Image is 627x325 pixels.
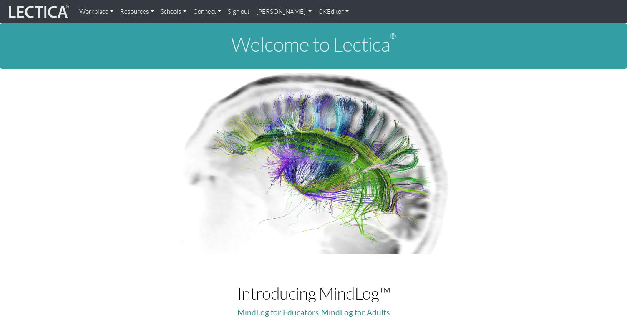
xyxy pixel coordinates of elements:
[120,306,507,320] p: |
[120,284,507,302] h1: Introducing MindLog™
[315,3,352,20] a: CKEditor
[253,3,315,20] a: [PERSON_NAME]
[7,4,69,20] img: lecticalive
[76,3,117,20] a: Workplace
[117,3,157,20] a: Resources
[175,69,453,254] img: Human Connectome Project Image
[190,3,224,20] a: Connect
[157,3,190,20] a: Schools
[390,31,396,40] sup: ®
[321,307,390,317] a: MindLog for Adults
[224,3,253,20] a: Sign out
[237,307,319,317] a: MindLog for Educators
[7,33,620,55] h1: Welcome to Lectica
